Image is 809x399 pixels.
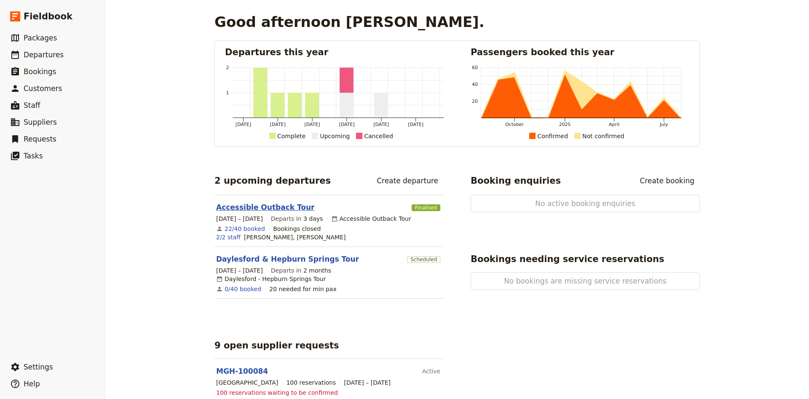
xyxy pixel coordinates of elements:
[339,122,354,127] tspan: [DATE]
[286,378,336,387] div: 100 reservations
[373,122,389,127] tspan: [DATE]
[537,131,568,141] div: Confirmed
[412,204,440,211] span: Finalised
[407,256,440,263] span: Scheduled
[408,122,423,127] tspan: [DATE]
[277,131,305,141] div: Complete
[226,90,229,96] tspan: 1
[236,122,251,127] tspan: [DATE]
[559,122,571,127] tspan: 2025
[226,65,229,70] tspan: 2
[24,51,64,59] span: Departures
[216,202,314,212] a: Accessible Outback Tour
[472,65,478,70] tspan: 60
[344,378,391,387] span: [DATE] – [DATE]
[472,99,478,104] tspan: 20
[269,285,337,293] div: 20 needed for min pax
[471,174,561,187] h2: Booking enquiries
[216,214,263,223] span: [DATE] – [DATE]
[659,122,668,127] tspan: July
[214,174,331,187] h2: 2 upcoming departures
[244,233,346,241] span: Wayne Priest, Linda Priest
[216,275,326,283] div: Daylesford - Hepburn Springs Tour
[24,84,62,93] span: Customers
[271,214,323,223] span: Departs in
[24,363,53,371] span: Settings
[216,367,268,375] a: MGH-100084
[498,198,672,209] span: No active booking enquiries
[609,122,619,127] tspan: April
[270,122,286,127] tspan: [DATE]
[271,266,331,275] span: Departs in
[216,266,263,275] span: [DATE] – [DATE]
[24,380,40,388] span: Help
[498,276,672,286] span: No bookings are missing service reservations
[216,233,241,241] a: 2/2 staff
[331,214,411,223] div: Accessible Outback Tour
[24,152,43,160] span: Tasks
[24,101,40,110] span: Staff
[320,131,350,141] div: Upcoming
[273,225,321,233] div: Bookings closed
[303,215,323,222] span: 3 days
[24,118,57,126] span: Suppliers
[364,131,393,141] div: Cancelled
[24,34,57,42] span: Packages
[472,82,478,87] tspan: 40
[422,364,440,378] div: Active
[371,174,444,188] a: Create departure
[305,122,320,127] tspan: [DATE]
[24,67,56,76] span: Bookings
[303,267,331,274] span: 2 months
[582,131,624,141] div: Not confirmed
[471,46,689,59] h2: Passengers booked this year
[24,10,72,23] span: Fieldbook
[505,122,524,127] tspan: October
[471,253,664,265] h2: Bookings needing service reservations
[216,254,359,264] a: Daylesford & Hepburn Springs Tour
[24,135,56,143] span: Requests
[225,285,261,293] a: View the bookings for this departure
[214,13,485,30] h1: Good afternoon [PERSON_NAME].
[225,46,444,59] h2: Departures this year
[634,174,700,188] a: Create booking
[214,339,339,352] h2: 9 open supplier requests
[225,225,265,233] a: View the bookings for this departure
[216,388,338,397] span: 100 reservations waiting to be confirmed
[216,378,278,387] div: [GEOGRAPHIC_DATA]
